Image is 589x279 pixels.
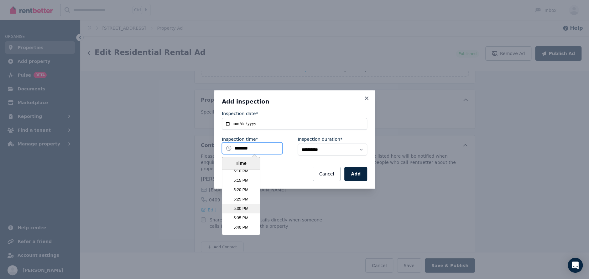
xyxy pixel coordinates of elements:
[222,232,260,241] li: 5:45 PM
[222,110,258,117] label: Inspection date*
[344,167,367,181] button: Add
[222,170,260,235] ul: Time
[222,136,258,142] label: Inspection time*
[222,98,367,105] h3: Add inspection
[222,213,260,223] li: 5:35 PM
[222,185,260,195] li: 5:20 PM
[222,195,260,204] li: 5:25 PM
[222,166,260,176] li: 5:10 PM
[298,136,342,142] label: Inspection duration*
[568,258,583,273] div: Open Intercom Messenger
[222,176,260,185] li: 5:15 PM
[313,167,341,181] button: Cancel
[222,223,260,232] li: 5:40 PM
[222,204,260,213] li: 5:30 PM
[224,160,258,167] div: Time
